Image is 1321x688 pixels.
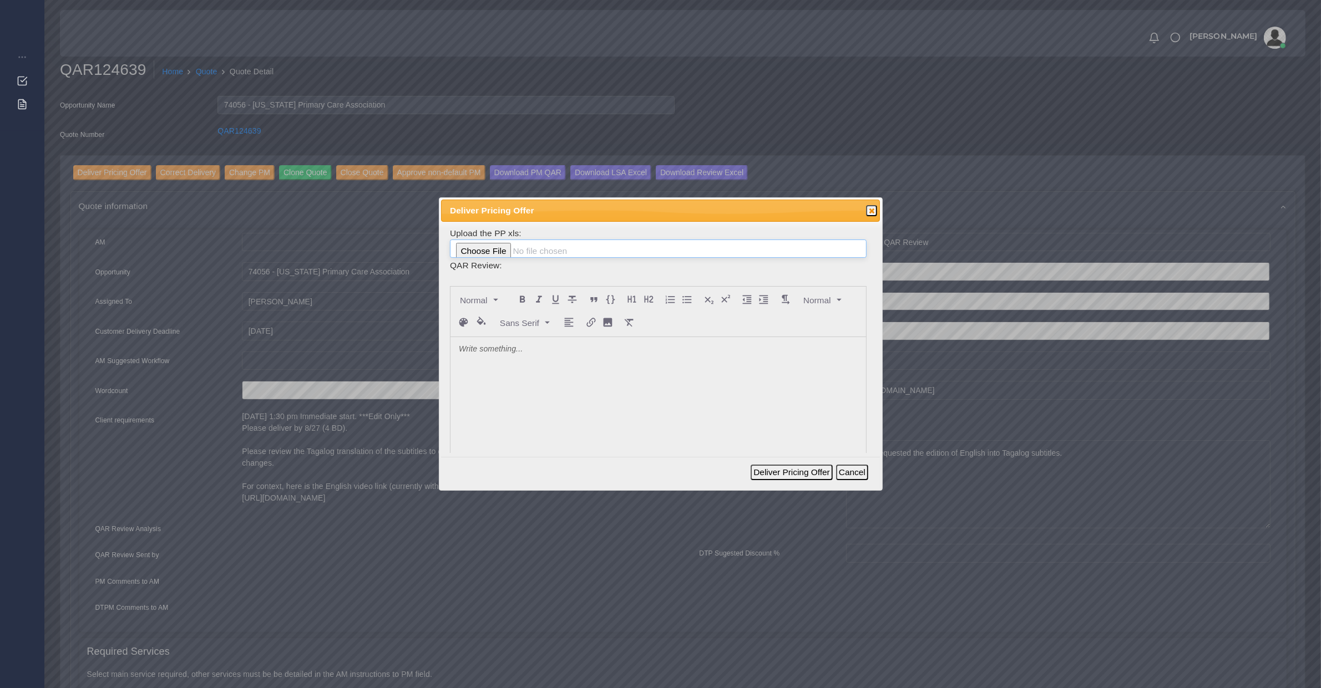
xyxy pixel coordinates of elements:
td: Upload the PP xls: [449,226,867,259]
button: Close [866,205,877,216]
span: Deliver Pricing Offer [450,204,829,217]
td: QAR Review: [449,258,867,272]
button: Deliver Pricing Offer [751,465,832,480]
button: Cancel [836,465,868,480]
